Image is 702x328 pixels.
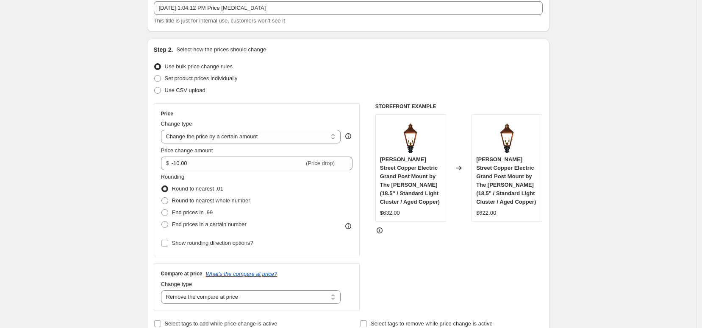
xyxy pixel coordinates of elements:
span: Use bulk price change rules [165,63,233,70]
span: End prices in a certain number [172,221,247,227]
button: What's the compare at price? [206,271,277,277]
div: $632.00 [380,209,400,217]
span: Rounding [161,174,185,180]
span: End prices in .99 [172,209,213,216]
span: $ [166,160,169,166]
h3: Price [161,110,173,117]
span: [PERSON_NAME] Street Copper Electric Grand Post Mount by The [PERSON_NAME] (18.5'' / Standard Lig... [380,156,440,205]
span: [PERSON_NAME] Street Copper Electric Grand Post Mount by The [PERSON_NAME] (18.5'' / Standard Lig... [476,156,536,205]
span: Set product prices individually [165,75,238,81]
span: Change type [161,281,192,287]
span: (Price drop) [306,160,335,166]
span: This title is just for internal use, customers won't see it [154,17,285,24]
span: Change type [161,121,192,127]
img: AdamStreetElectricGrandPostMount-TheCoppersmithcopy_80x.png [490,119,524,153]
input: -10.00 [172,157,304,170]
h2: Step 2. [154,45,173,54]
img: AdamStreetElectricGrandPostMount-TheCoppersmithcopy_80x.png [394,119,427,153]
span: Round to nearest whole number [172,197,250,204]
div: $622.00 [476,209,496,217]
span: Round to nearest .01 [172,185,223,192]
span: Select tags to add while price change is active [165,320,277,327]
h3: Compare at price [161,270,203,277]
p: Select how the prices should change [176,45,266,54]
input: 30% off holiday sale [154,1,543,15]
h6: STOREFRONT EXAMPLE [375,103,543,110]
span: Price change amount [161,147,213,154]
span: Show rounding direction options? [172,240,253,246]
div: help [344,132,352,140]
span: Select tags to remove while price change is active [371,320,493,327]
span: Use CSV upload [165,87,205,93]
